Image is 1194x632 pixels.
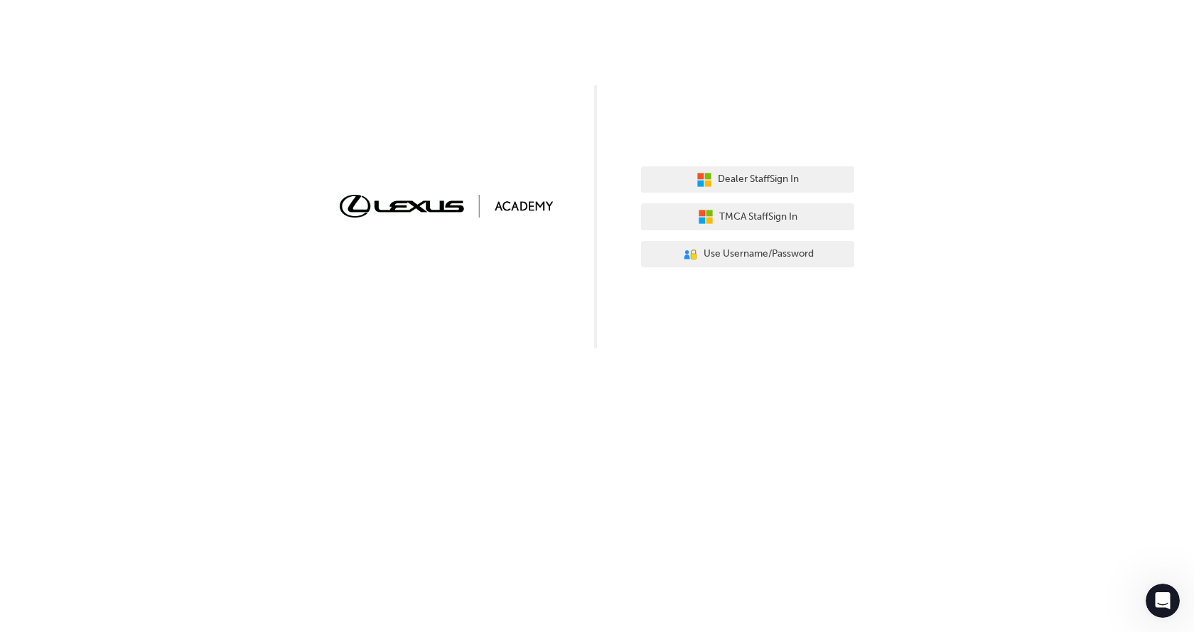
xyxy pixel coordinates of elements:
[641,241,854,268] button: Use Username/Password
[704,246,814,262] span: Use Username/Password
[340,195,553,217] img: Trak
[718,171,799,188] span: Dealer Staff Sign In
[641,166,854,193] button: Dealer StaffSign In
[641,203,854,230] button: TMCA StaffSign In
[1146,584,1180,618] iframe: Intercom live chat
[719,209,797,225] span: TMCA Staff Sign In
